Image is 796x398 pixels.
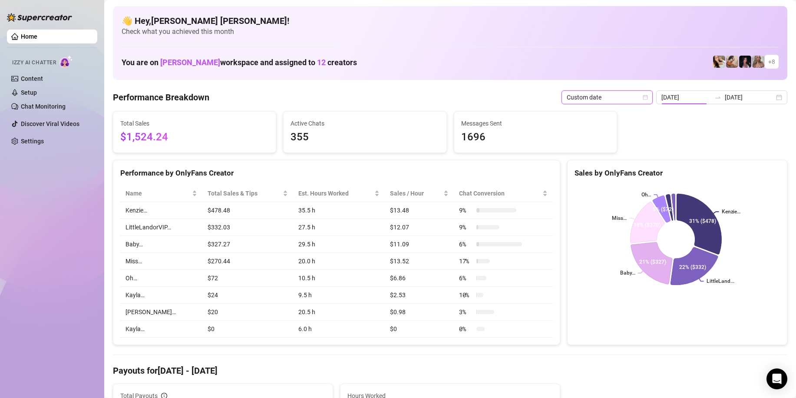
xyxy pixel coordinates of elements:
[459,324,473,334] span: 0 %
[390,189,442,198] span: Sales / Hour
[293,236,385,253] td: 29.5 h
[21,33,37,40] a: Home
[620,270,635,276] text: Baby…
[202,185,293,202] th: Total Sales & Tips
[21,120,79,127] a: Discover Viral Videos
[202,287,293,304] td: $24
[12,59,56,67] span: Izzy AI Chatter
[739,56,751,68] img: Baby (@babyyyybellaa)
[202,270,293,287] td: $72
[202,202,293,219] td: $478.48
[459,290,473,300] span: 10 %
[726,56,738,68] img: Kayla (@kaylathaylababy)
[385,236,454,253] td: $11.09
[766,368,787,389] div: Open Intercom Messenger
[459,222,473,232] span: 9 %
[459,206,473,215] span: 9 %
[21,89,37,96] a: Setup
[385,270,454,287] td: $6.86
[459,307,473,317] span: 3 %
[293,253,385,270] td: 20.0 h
[725,93,774,102] input: End date
[293,287,385,304] td: 9.5 h
[21,138,44,145] a: Settings
[160,58,220,67] span: [PERSON_NAME]
[293,270,385,287] td: 10.5 h
[120,219,202,236] td: LittleLandorVIP…
[461,129,610,146] span: 1696
[120,129,269,146] span: $1,524.24
[643,95,648,100] span: calendar
[752,56,764,68] img: Kenzie (@dmaxkenz)
[385,304,454,321] td: $0.98
[459,189,541,198] span: Chat Conversion
[567,91,647,104] span: Custom date
[208,189,281,198] span: Total Sales & Tips
[713,56,725,68] img: Avry (@avryjennerfree)
[21,103,66,110] a: Chat Monitoring
[21,75,43,82] a: Content
[293,321,385,338] td: 6.0 h
[120,304,202,321] td: [PERSON_NAME]…
[122,27,779,36] span: Check what you achieved this month
[291,129,439,146] span: 355
[120,321,202,338] td: Kayla…
[714,94,721,101] span: to
[120,202,202,219] td: Kenzie…
[385,253,454,270] td: $13.52
[385,185,454,202] th: Sales / Hour
[202,304,293,321] td: $20
[641,192,651,198] text: Oh…
[714,94,721,101] span: swap-right
[113,365,787,377] h4: Payouts for [DATE] - [DATE]
[385,202,454,219] td: $13.48
[459,256,473,266] span: 17 %
[59,55,73,68] img: AI Chatter
[459,273,473,283] span: 6 %
[202,321,293,338] td: $0
[293,202,385,219] td: 35.5 h
[113,91,209,103] h4: Performance Breakdown
[385,321,454,338] td: $0
[722,209,741,215] text: Kenzie…
[291,119,439,128] span: Active Chats
[120,287,202,304] td: Kayla…
[385,287,454,304] td: $2.53
[202,236,293,253] td: $327.27
[293,304,385,321] td: 20.5 h
[768,57,775,66] span: + 8
[298,189,373,198] div: Est. Hours Worked
[122,58,357,67] h1: You are on workspace and assigned to creators
[120,119,269,128] span: Total Sales
[120,270,202,287] td: Oh…
[120,185,202,202] th: Name
[612,215,627,221] text: Miss…
[202,219,293,236] td: $332.03
[454,185,553,202] th: Chat Conversion
[126,189,190,198] span: Name
[7,13,72,22] img: logo-BBDzfeDw.svg
[385,219,454,236] td: $12.07
[661,93,711,102] input: Start date
[461,119,610,128] span: Messages Sent
[202,253,293,270] td: $270.44
[707,279,734,285] text: LittleLand...
[120,236,202,253] td: Baby…
[120,167,553,179] div: Performance by OnlyFans Creator
[317,58,326,67] span: 12
[575,167,780,179] div: Sales by OnlyFans Creator
[459,239,473,249] span: 6 %
[120,253,202,270] td: Miss…
[293,219,385,236] td: 27.5 h
[122,15,779,27] h4: 👋 Hey, [PERSON_NAME] [PERSON_NAME] !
